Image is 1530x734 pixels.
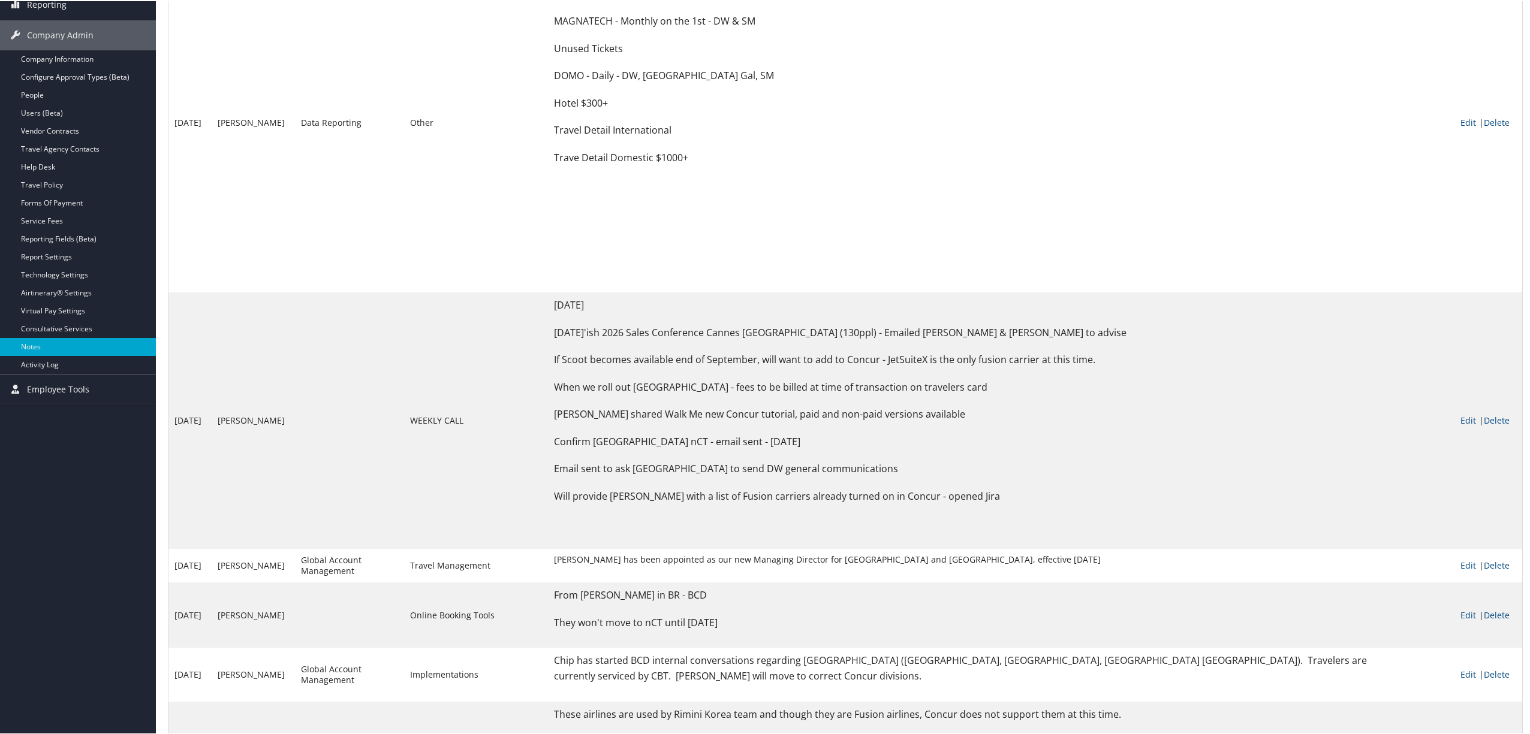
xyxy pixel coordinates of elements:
[554,406,1374,421] p: [PERSON_NAME] shared Walk Me new Concur tutorial, paid and non-paid versions available
[168,581,212,647] td: [DATE]
[1454,548,1522,581] td: |
[404,647,548,700] td: Implementations
[554,149,1374,165] p: Trave Detail Domestic $1000+
[548,548,1380,581] td: [PERSON_NAME] has been appointed as our new Managing Director for [GEOGRAPHIC_DATA] and [GEOGRAPH...
[212,291,295,548] td: [PERSON_NAME]
[1460,116,1476,127] a: Edit
[554,706,1374,721] p: These airlines are used by Rimini Korea team and though they are Fusion airlines, Concur does not...
[554,614,1374,630] p: They won't move to nCT until [DATE]
[1460,558,1476,570] a: Edit
[1454,647,1522,700] td: |
[295,647,404,700] td: Global Account Management
[1460,667,1476,679] a: Edit
[1454,291,1522,548] td: |
[554,122,1374,137] p: Travel Detail International
[212,548,295,581] td: [PERSON_NAME]
[404,548,548,581] td: Travel Management
[554,297,1374,312] p: [DATE]
[1484,558,1510,570] a: Delete
[1454,581,1522,647] td: |
[554,40,1374,56] p: Unused Tickets
[554,433,1374,449] p: Confirm [GEOGRAPHIC_DATA] nCT - email sent - [DATE]
[168,291,212,548] td: [DATE]
[554,652,1374,682] p: Chip has started BCD internal conversations regarding [GEOGRAPHIC_DATA] ([GEOGRAPHIC_DATA], [GEOG...
[554,67,1374,83] p: DOMO - Daily - DW, [GEOGRAPHIC_DATA] Gal, SM
[1484,608,1510,620] a: Delete
[554,587,1374,602] p: From [PERSON_NAME] in BR - BCD
[404,291,548,548] td: WEEKLY CALL
[27,373,89,403] span: Employee Tools
[1484,667,1510,679] a: Delete
[168,647,212,700] td: [DATE]
[554,351,1374,367] p: If Scoot becomes available end of September, will want to add to Concur - JetSuiteX is the only f...
[1484,413,1510,425] a: Delete
[1460,413,1476,425] a: Edit
[212,647,295,700] td: [PERSON_NAME]
[554,95,1374,110] p: Hotel $300+
[212,581,295,647] td: [PERSON_NAME]
[404,581,548,647] td: Online Booking Tools
[1484,116,1510,127] a: Delete
[554,324,1374,340] p: [DATE]'ish 2026 Sales Conference Cannes [GEOGRAPHIC_DATA] (130ppl) - Emailed [PERSON_NAME] & [PER...
[1460,608,1476,620] a: Edit
[554,460,1374,476] p: Email sent to ask [GEOGRAPHIC_DATA] to send DW general communications
[554,488,1374,503] p: Will provide [PERSON_NAME] with a list of Fusion carriers already turned on in Concur - opened Jira
[27,19,94,49] span: Company Admin
[554,379,1374,394] p: When we roll out [GEOGRAPHIC_DATA] - fees to be billed at time of transaction on travelers card
[168,548,212,581] td: [DATE]
[295,548,404,581] td: Global Account Management
[554,13,1374,28] p: MAGNATECH - Monthly on the 1st - DW & SM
